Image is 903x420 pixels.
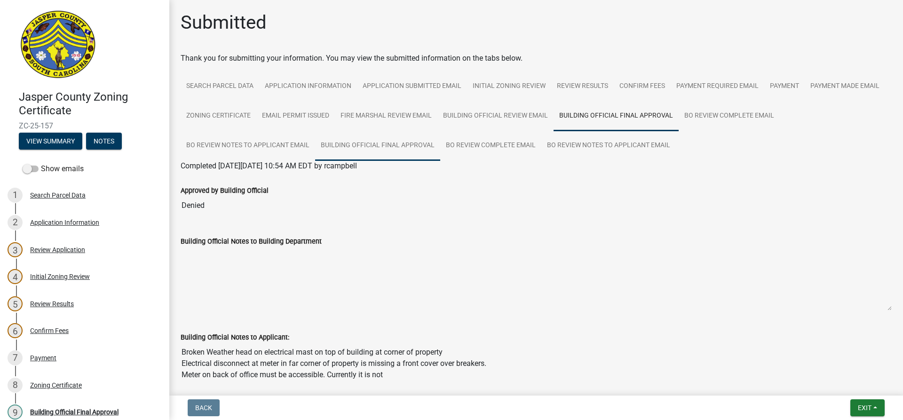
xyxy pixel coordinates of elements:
[679,101,780,131] a: BO Review Complete Email
[850,399,885,416] button: Exit
[86,138,122,145] wm-modal-confirm: Notes
[335,101,437,131] a: Fire Marshal Review Email
[614,71,671,102] a: Confirm Fees
[30,273,90,280] div: Initial Zoning Review
[8,269,23,284] div: 4
[30,409,119,415] div: Building Official Final Approval
[19,138,82,145] wm-modal-confirm: Summary
[181,343,892,407] textarea: Broken Weather head on electrical mast on top of building at corner of property Electrical discon...
[181,188,269,194] label: Approved by Building Official
[440,131,541,161] a: BO Review Complete Email
[30,219,99,226] div: Application Information
[86,133,122,150] button: Notes
[181,53,892,64] div: Thank you for submitting your information. You may view the submitted information on the tabs below.
[30,382,82,388] div: Zoning Certificate
[181,71,259,102] a: Search Parcel Data
[181,334,289,341] label: Building Official Notes to Applicant:
[19,133,82,150] button: View Summary
[551,71,614,102] a: Review Results
[671,71,764,102] a: Payment Required Email
[554,101,679,131] a: Building Official Final Approval
[30,192,86,198] div: Search Parcel Data
[19,90,162,118] h4: Jasper County Zoning Certificate
[181,238,322,245] label: Building Official Notes to Building Department
[23,163,84,174] label: Show emails
[30,355,56,361] div: Payment
[259,71,357,102] a: Application Information
[764,71,805,102] a: Payment
[8,323,23,338] div: 6
[8,215,23,230] div: 2
[19,121,150,130] span: ZC-25-157
[181,101,256,131] a: Zoning Certificate
[437,101,554,131] a: Building Official Review Email
[858,404,871,412] span: Exit
[181,11,267,34] h1: Submitted
[8,404,23,420] div: 9
[357,71,467,102] a: Application Submitted Email
[181,161,357,170] span: Completed [DATE][DATE] 10:54 AM EDT by rcampbell
[8,188,23,203] div: 1
[315,131,440,161] a: Building Official Final Approval
[8,350,23,365] div: 7
[30,301,74,307] div: Review Results
[19,10,97,80] img: Jasper County, South Carolina
[30,327,69,334] div: Confirm Fees
[805,71,885,102] a: Payment Made Email
[467,71,551,102] a: Initial Zoning Review
[8,378,23,393] div: 8
[8,242,23,257] div: 3
[541,131,676,161] a: BO Review Notes to Applicant Email
[8,296,23,311] div: 5
[188,399,220,416] button: Back
[256,101,335,131] a: Email Permit Issued
[195,404,212,412] span: Back
[181,131,315,161] a: BO Review Notes to Applicant Email
[30,246,85,253] div: Review Application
